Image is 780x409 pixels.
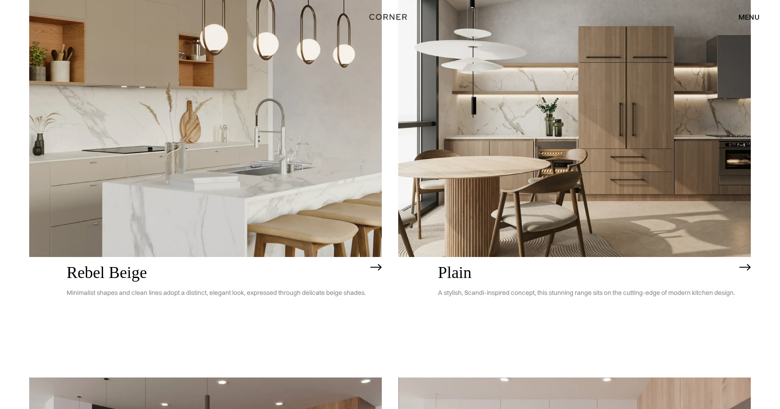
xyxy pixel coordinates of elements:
h2: Rebel Beige [67,264,366,282]
h2: Plain [438,264,735,282]
p: A stylish, Scandi-inspired concept, this stunning range sits on the cutting-edge of modern kitche... [438,282,735,304]
div: menu [729,9,759,25]
p: Minimalist shapes and clean lines adopt a distinct, elegant look, expressed through delicate beig... [67,282,366,304]
a: home [359,11,421,23]
div: menu [738,13,759,21]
